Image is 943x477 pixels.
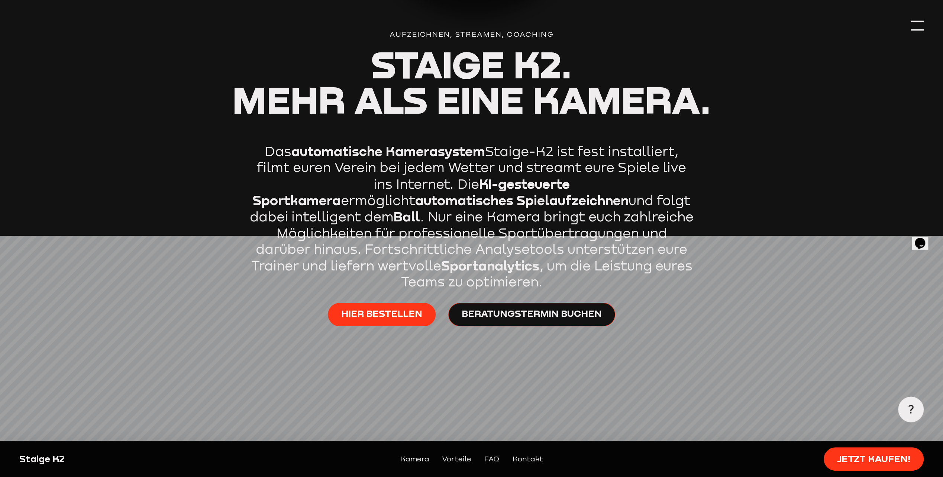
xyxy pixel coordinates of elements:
a: Kontakt [513,453,543,464]
a: Beratungstermin buchen [448,303,615,326]
strong: Sportanalytics [441,257,539,273]
strong: automatische Kamerasystem [291,143,485,159]
p: Das Staige-K2 ist fest installiert, filmt euren Verein bei jedem Wetter und streamt eure Spiele l... [249,143,695,290]
span: Hier bestellen [341,307,422,320]
strong: Ball [394,208,420,224]
a: Kamera [400,453,429,464]
div: Aufzeichnen, Streamen, Coaching [19,29,924,40]
strong: KI-gesteuerte Sportkamera [253,176,570,208]
div: Staige K2 [19,452,238,465]
span: Beratungstermin buchen [462,307,602,320]
strong: automatisches Spielaufzeichnen [415,192,629,208]
span: Staige K2. Mehr als eine Kamera. [232,42,711,122]
a: FAQ [484,453,500,464]
a: Jetzt kaufen! [824,447,924,471]
iframe: chat widget [912,227,936,250]
a: Vorteile [442,453,471,464]
a: Hier bestellen [328,303,435,326]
